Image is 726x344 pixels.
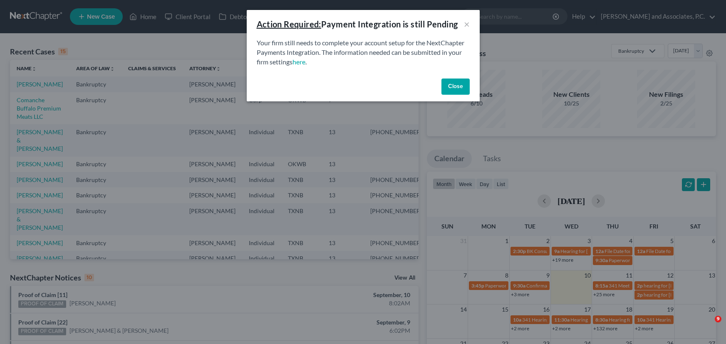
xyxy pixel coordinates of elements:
[257,19,321,29] u: Action Required:
[464,19,470,29] button: ×
[715,316,721,322] span: 9
[292,58,305,66] a: here
[257,18,458,30] div: Payment Integration is still Pending
[441,79,470,95] button: Close
[698,316,718,336] iframe: Intercom live chat
[257,38,470,67] p: Your firm still needs to complete your account setup for the NextChapter Payments Integration. Th...
[560,263,726,322] iframe: Intercom notifications message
